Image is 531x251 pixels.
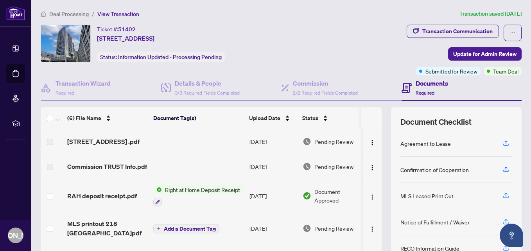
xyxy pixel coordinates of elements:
span: Document Approved [314,187,363,204]
span: Information Updated - Processing Pending [118,54,222,61]
th: Upload Date [246,107,299,129]
button: Add a Document Tag [153,224,219,233]
div: Transaction Communication [422,25,493,38]
button: Logo [366,190,379,202]
img: Logo [369,140,375,146]
img: Document Status [303,137,311,146]
img: logo [6,6,25,20]
h4: Transaction Wizard [56,79,111,88]
span: Required [56,90,74,96]
span: ellipsis [510,30,515,36]
div: MLS Leased Print Out [400,192,454,200]
h4: Details & People [175,79,240,88]
span: Team Deal [493,67,518,75]
span: Pending Review [314,137,353,146]
th: (6) File Name [64,107,150,129]
button: Logo [366,160,379,173]
h4: Commission [293,79,358,88]
span: View Transaction [97,11,139,18]
button: Transaction Communication [407,25,499,38]
button: Add a Document Tag [153,223,219,233]
td: [DATE] [246,154,300,179]
button: Update for Admin Review [448,47,522,61]
th: Document Tag(s) [150,107,246,129]
span: Required [416,90,434,96]
img: Status Icon [153,185,162,194]
span: RAH deposit receipt.pdf [67,191,137,201]
h4: Documents [416,79,448,88]
button: Logo [366,222,379,235]
span: Submitted for Review [425,67,477,75]
img: Logo [369,226,375,232]
button: Status IconRight at Home Deposit Receipt [153,185,243,206]
button: Open asap [500,224,523,247]
span: Update for Admin Review [453,48,517,60]
span: home [41,11,46,17]
span: [STREET_ADDRESS] [97,34,154,43]
td: [DATE] [246,213,300,244]
span: 51402 [118,26,136,33]
span: Document Checklist [400,117,472,127]
span: Right at Home Deposit Receipt [162,185,243,194]
div: Status: [97,52,225,62]
span: Pending Review [314,224,353,233]
img: Logo [369,165,375,171]
div: Confirmation of Cooperation [400,165,469,174]
span: Commission TRUST Info.pdf [67,162,147,171]
button: Logo [366,135,379,148]
span: Deal Processing [49,11,89,18]
div: Agreement to Lease [400,139,451,148]
span: (6) File Name [67,114,101,122]
span: Status [302,114,318,122]
span: Pending Review [314,162,353,171]
div: Ticket #: [97,25,136,34]
li: / [92,9,94,18]
span: plus [157,226,161,230]
td: [DATE] [246,179,300,213]
span: Add a Document Tag [164,226,216,231]
td: [DATE] [246,129,300,154]
img: Document Status [303,224,311,233]
img: Document Status [303,192,311,200]
article: Transaction saved [DATE] [459,9,522,18]
span: 3/3 Required Fields Completed [175,90,240,96]
img: Logo [369,194,375,200]
span: MLS printout 218 [GEOGRAPHIC_DATA]pdf [67,219,147,238]
th: Status [299,107,366,129]
span: Upload Date [249,114,280,122]
img: Document Status [303,162,311,171]
span: [STREET_ADDRESS] .pdf [67,137,140,146]
div: Notice of Fulfillment / Waiver [400,218,470,226]
img: IMG-C12346973_1.jpg [41,25,90,62]
span: 2/2 Required Fields Completed [293,90,358,96]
